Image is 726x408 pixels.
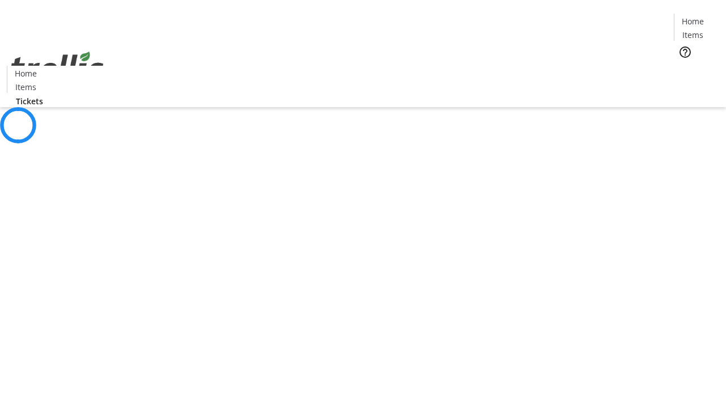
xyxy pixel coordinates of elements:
a: Tickets [7,95,52,107]
a: Tickets [674,66,719,78]
a: Home [7,67,44,79]
span: Home [15,67,37,79]
a: Items [7,81,44,93]
img: Orient E2E Organization 8nBUyTNnwE's Logo [7,39,108,96]
span: Items [15,81,36,93]
button: Help [674,41,697,63]
span: Items [682,29,703,41]
a: Items [674,29,711,41]
span: Home [682,15,704,27]
span: Tickets [16,95,43,107]
a: Home [674,15,711,27]
span: Tickets [683,66,710,78]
